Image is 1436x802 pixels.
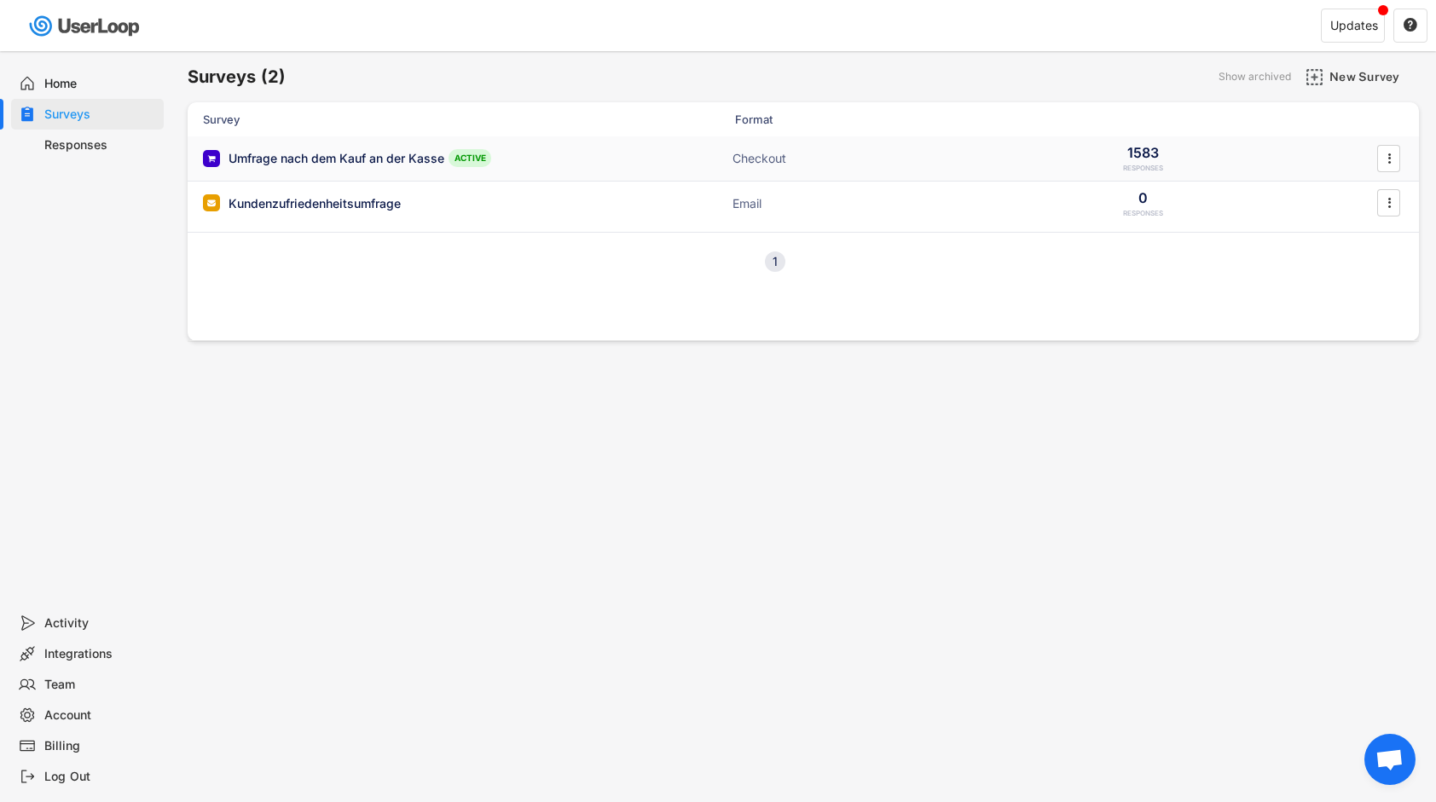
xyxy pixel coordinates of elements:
img: userloop-logo-01.svg [26,9,146,43]
div: New Survey [1329,69,1415,84]
div: Format [735,112,906,127]
text:  [1387,194,1391,212]
div: ACTIVE [449,149,491,167]
div: 1583 [1127,143,1159,162]
div: Surveys [44,107,157,123]
h6: Surveys (2) [188,66,286,89]
text:  [1387,149,1391,167]
text:  [1404,17,1417,32]
div: 1 [765,256,785,268]
img: AddMajor.svg [1306,68,1323,86]
div: RESPONSES [1123,209,1163,218]
button:  [1381,146,1398,171]
div: Checkout [732,150,903,167]
div: Updates [1330,20,1378,32]
div: Survey [203,112,544,127]
div: Home [44,76,157,92]
button:  [1403,18,1418,33]
div: Email [732,195,903,212]
button:  [1381,190,1398,216]
div: Billing [44,738,157,754]
div: RESPONSES [1123,164,1163,173]
div: Responses [44,137,157,153]
div: Account [44,707,157,724]
div: Log Out [44,769,157,785]
div: Umfrage nach dem Kauf an der Kasse [229,150,444,167]
div: Chat öffnen [1364,734,1416,785]
div: Kundenzufriedenheitsumfrage [229,195,401,212]
div: Team [44,677,157,693]
div: 0 [1138,188,1148,207]
div: Activity [44,615,157,632]
div: Show archived [1219,72,1291,82]
div: Integrations [44,646,157,662]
